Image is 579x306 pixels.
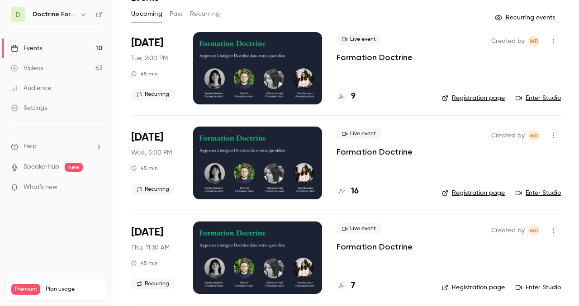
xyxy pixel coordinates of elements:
[442,94,505,103] a: Registration page
[131,184,175,195] span: Recurring
[91,184,102,192] iframe: Noticeable Trigger
[491,36,525,47] span: Created by
[337,52,413,63] a: Formation Doctrine
[516,283,561,292] a: Enter Studio
[170,7,183,21] button: Past
[491,225,525,236] span: Created by
[11,142,102,151] li: help-dropdown-opener
[516,188,561,198] a: Enter Studio
[337,90,356,103] a: 9
[337,241,413,252] a: Formation Doctrine
[337,34,381,45] span: Live event
[131,70,158,77] div: 45 min
[131,127,179,199] div: Sep 24 Wed, 5:00 PM (Europe/Paris)
[46,286,102,293] span: Plan usage
[33,10,76,19] h6: Doctrine Formation Corporate
[11,44,42,53] div: Events
[351,280,355,292] h4: 7
[131,130,163,145] span: [DATE]
[337,128,381,139] span: Live event
[516,94,561,103] a: Enter Studio
[529,225,539,236] span: WD
[491,10,561,25] button: Recurring events
[24,162,59,172] a: SpeakerHub
[337,185,359,198] a: 16
[131,259,158,267] div: 45 min
[131,165,158,172] div: 45 min
[131,148,172,157] span: Wed, 5:00 PM
[528,36,539,47] span: Webinar Doctrine
[131,54,168,63] span: Tue, 2:00 PM
[65,163,83,172] span: new
[131,243,170,252] span: Thu, 11:30 AM
[131,278,175,289] span: Recurring
[337,146,413,157] a: Formation Doctrine
[131,32,179,104] div: Sep 23 Tue, 2:00 PM (Europe/Paris)
[491,130,525,141] span: Created by
[528,225,539,236] span: Webinar Doctrine
[24,142,37,151] span: Help
[11,64,43,73] div: Videos
[190,7,220,21] button: Recurring
[351,185,359,198] h4: 16
[529,130,539,141] span: WD
[131,225,163,240] span: [DATE]
[131,36,163,50] span: [DATE]
[528,130,539,141] span: Webinar Doctrine
[131,89,175,100] span: Recurring
[11,84,51,93] div: Audience
[131,7,162,21] button: Upcoming
[131,221,179,294] div: Sep 25 Thu, 11:30 AM (Europe/Paris)
[351,90,356,103] h4: 9
[24,183,57,192] span: What's new
[11,104,47,113] div: Settings
[442,188,505,198] a: Registration page
[337,223,381,234] span: Live event
[16,10,20,19] span: D
[337,280,355,292] a: 7
[11,284,40,295] span: Premium
[529,36,539,47] span: WD
[442,283,505,292] a: Registration page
